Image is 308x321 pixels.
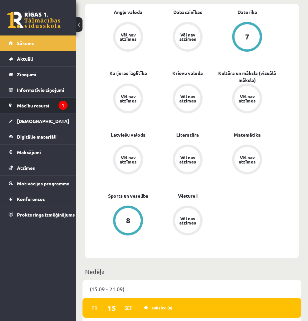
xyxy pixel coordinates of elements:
div: Vēl nav atzīmes [178,155,197,164]
div: Vēl nav atzīmes [119,155,137,164]
a: Vēl nav atzīmes [158,22,218,53]
i: 1 [59,101,68,110]
a: Vēsture I [178,192,198,199]
a: Matemātika [234,131,261,138]
span: Atzīmes [17,165,35,171]
span: Sākums [17,40,34,46]
span: Proktoringa izmēģinājums [17,212,75,218]
a: Mācību resursi [9,98,68,113]
span: 15 [101,302,122,313]
div: Vēl nav atzīmes [238,155,256,164]
span: Digitālie materiāli [17,134,57,140]
a: Vēl nav atzīmes [98,22,158,53]
div: (15.09 - 21.09) [82,280,301,298]
a: Proktoringa izmēģinājums [9,207,68,222]
div: Vēl nav atzīmes [119,32,137,41]
a: Vēl nav atzīmes [98,145,158,176]
div: 7 [245,33,249,40]
div: Vēl nav atzīmes [238,94,256,103]
a: Vēl nav atzīmes [218,84,277,115]
div: Vēl nav atzīmes [178,32,197,41]
a: Angļu valoda [114,9,142,16]
span: Pr [87,303,101,313]
span: Konferences [17,196,45,202]
a: Aktuāli [9,51,68,66]
a: Vēl nav atzīmes [218,145,277,176]
a: Vēl nav atzīmes [158,145,218,176]
span: Aktuāli [17,56,33,62]
a: Atzīmes [9,160,68,175]
a: Rīgas 1. Tālmācības vidusskola [7,12,61,28]
a: Datorika [237,9,257,16]
a: Krievu valoda [172,70,203,77]
legend: Ziņojumi [17,67,68,82]
span: Mācību resursi [17,102,49,108]
a: Vēl nav atzīmes [98,84,158,115]
span: Motivācijas programma [17,180,70,186]
a: 7 [218,22,277,53]
a: Dabaszinības [173,9,202,16]
a: Informatīvie ziņojumi1 [9,82,68,97]
a: Sports un veselība [108,192,148,199]
legend: Maksājumi [17,145,68,160]
span: Sep [122,303,136,313]
a: 8 [98,206,158,237]
a: Konferences [9,191,68,207]
a: Vēl nav atzīmes [158,206,218,237]
a: Maksājumi [9,145,68,160]
a: Ziņojumi [9,67,68,82]
a: Motivācijas programma [9,176,68,191]
a: Ieskaite (4) [144,305,172,310]
a: [DEMOGRAPHIC_DATA] [9,113,68,129]
p: Nedēļa [85,267,299,276]
a: Sākums [9,35,68,51]
div: Vēl nav atzīmes [178,94,197,103]
div: Vēl nav atzīmes [178,216,197,225]
legend: Informatīvie ziņojumi [17,82,68,97]
a: Karjeras izglītība [109,70,147,77]
a: Digitālie materiāli [9,129,68,144]
a: Kultūra un māksla (vizuālā māksla) [218,70,277,84]
span: [DEMOGRAPHIC_DATA] [17,118,69,124]
a: Literatūra [176,131,199,138]
a: Latviešu valoda [111,131,146,138]
a: Vēl nav atzīmes [158,84,218,115]
div: 8 [126,217,130,224]
div: Vēl nav atzīmes [119,94,137,103]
